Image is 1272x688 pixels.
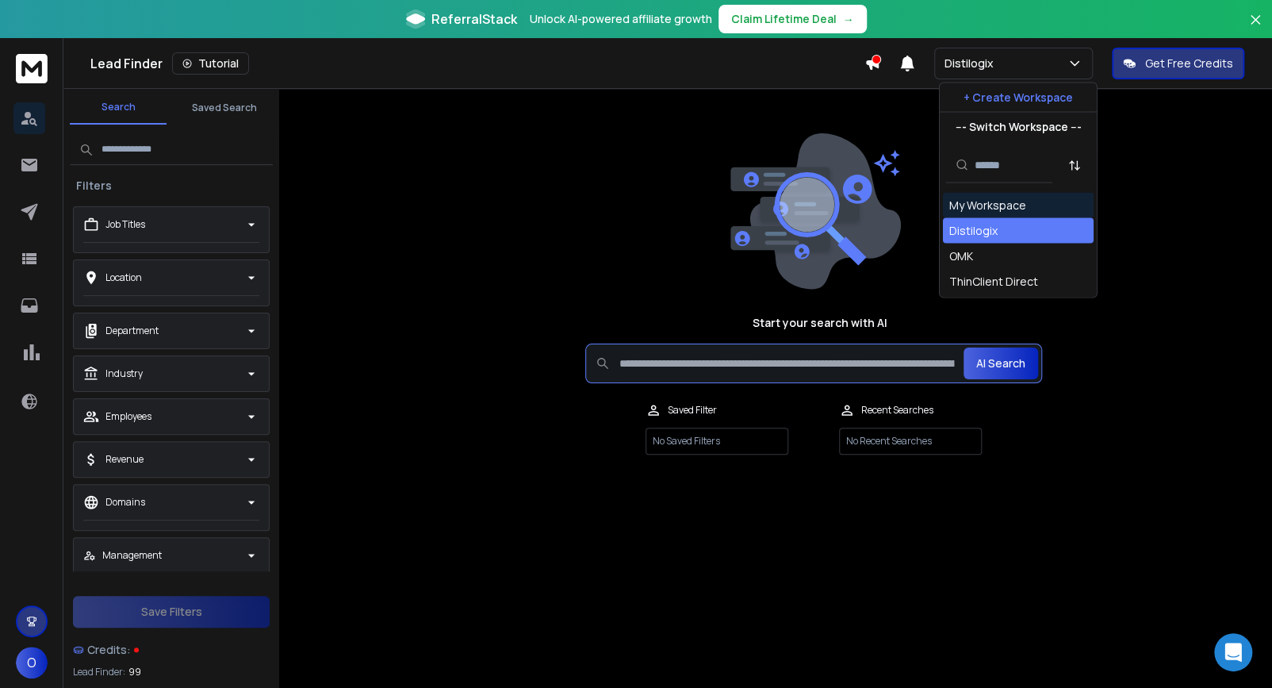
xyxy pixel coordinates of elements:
[753,315,887,331] h1: Start your search with AI
[964,90,1073,106] p: + Create Workspace
[105,218,145,231] p: Job Titles
[176,92,273,124] button: Saved Search
[944,56,1000,71] p: Distilogix
[949,274,1038,290] div: ThinClient Direct
[530,11,712,27] p: Unlock AI-powered affiliate growth
[843,11,854,27] span: →
[16,647,48,678] button: O
[839,428,982,455] p: No Recent Searches
[102,549,162,562] p: Management
[105,271,142,284] p: Location
[949,248,973,264] div: OMK
[105,325,159,337] p: Department
[1145,56,1233,71] p: Get Free Credits
[105,453,144,466] p: Revenue
[718,5,867,33] button: Claim Lifetime Deal→
[726,133,901,290] img: image
[128,666,141,678] span: 99
[172,52,249,75] button: Tutorial
[964,348,1038,379] button: AI Search
[431,10,517,29] span: ReferralStack
[1112,48,1244,79] button: Get Free Credits
[105,496,145,509] p: Domains
[861,404,933,417] p: Recent Searches
[1214,633,1252,671] div: Open Intercom Messenger
[668,404,717,417] p: Saved Filter
[1245,10,1266,48] button: Close banner
[73,634,270,666] a: Credits:
[70,91,167,125] button: Search
[949,198,1026,213] div: My Workspace
[87,642,131,658] span: Credits:
[70,178,118,194] h3: Filters
[949,223,998,239] div: Distilogix
[105,367,143,380] p: Industry
[105,410,151,423] p: Employees
[940,83,1097,112] button: + Create Workspace
[90,52,864,75] div: Lead Finder
[646,428,788,455] p: No Saved Filters
[73,666,125,678] p: Lead Finder:
[955,119,1081,135] p: --- Switch Workspace ---
[1059,149,1090,181] button: Sort by Sort A-Z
